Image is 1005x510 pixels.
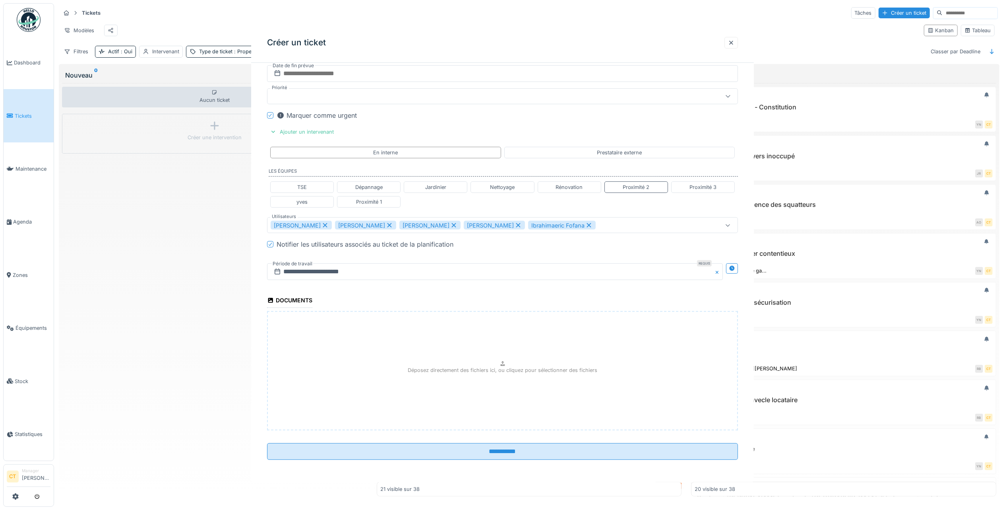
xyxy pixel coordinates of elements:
div: [PERSON_NAME] [335,221,396,230]
div: Marquer comme urgent [277,111,357,120]
div: Requis [697,260,712,267]
h3: Créer un ticket [267,38,326,48]
div: Nettoyage [490,183,515,191]
div: [PERSON_NAME] [271,221,332,230]
button: Close [714,263,723,280]
label: Utilisateurs [270,213,298,220]
label: Période de travail [272,259,313,268]
div: [PERSON_NAME] [464,221,525,230]
p: Déposez directement des fichiers ici, ou cliquez pour sélectionner des fichiers [408,366,597,374]
div: yves [296,198,308,206]
label: Date de fin prévue [272,61,315,70]
div: Ibrahimaeric Fofana [528,221,596,230]
div: Proximité 1 [356,198,382,206]
div: En interne [373,149,398,156]
div: Notifier les utilisateurs associés au ticket de la planification [277,239,453,249]
div: Prestataire externe [597,149,642,156]
label: Priorité [270,84,289,91]
div: TSE [297,183,307,191]
div: [PERSON_NAME] [399,221,461,230]
div: Rénovation [556,183,583,191]
div: Ajouter un intervenant [267,127,337,137]
label: Les équipes [269,168,738,177]
div: Dépannage [355,183,383,191]
div: Documents [267,294,312,308]
div: Proximité 3 [689,183,716,191]
div: Proximité 2 [623,183,650,191]
div: Jardinier [425,183,446,191]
